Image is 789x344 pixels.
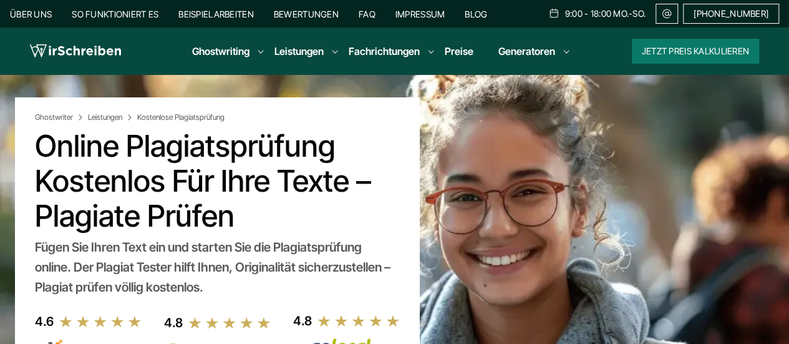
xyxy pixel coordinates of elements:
[548,8,559,18] img: Schedule
[445,45,473,57] a: Preise
[274,9,339,19] a: Bewertungen
[72,9,158,19] a: So funktioniert es
[395,9,445,19] a: Impressum
[35,237,399,297] div: Fügen Sie Ihren Text ein und starten Sie die Plagiatsprüfung online. Der Plagiat Tester hilft Ihn...
[498,44,555,59] a: Generatoren
[359,9,375,19] a: FAQ
[694,9,768,19] span: [PHONE_NUMBER]
[10,9,52,19] a: Über uns
[178,9,253,19] a: Beispielarbeiten
[164,313,183,333] div: 4.8
[317,314,400,328] img: stars
[192,44,249,59] a: Ghostwriting
[632,39,759,64] button: Jetzt Preis kalkulieren
[30,42,121,61] img: logo wirschreiben
[59,315,142,328] img: stars
[683,4,779,24] a: [PHONE_NUMBER]
[188,316,271,330] img: stars
[35,312,54,332] div: 4.6
[349,44,420,59] a: Fachrichtungen
[88,112,135,122] a: Leistungen
[661,9,672,19] img: Email
[293,311,312,331] div: 4.8
[137,112,225,122] span: Kostenlose Plagiatsprüfung
[35,129,399,233] h1: Online Plagiatsprüfung kostenlos für Ihre Texte – Plagiate prüfen
[274,44,324,59] a: Leistungen
[564,9,646,19] span: 9:00 - 18:00 Mo.-So.
[465,9,487,19] a: Blog
[35,112,85,122] a: Ghostwriter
